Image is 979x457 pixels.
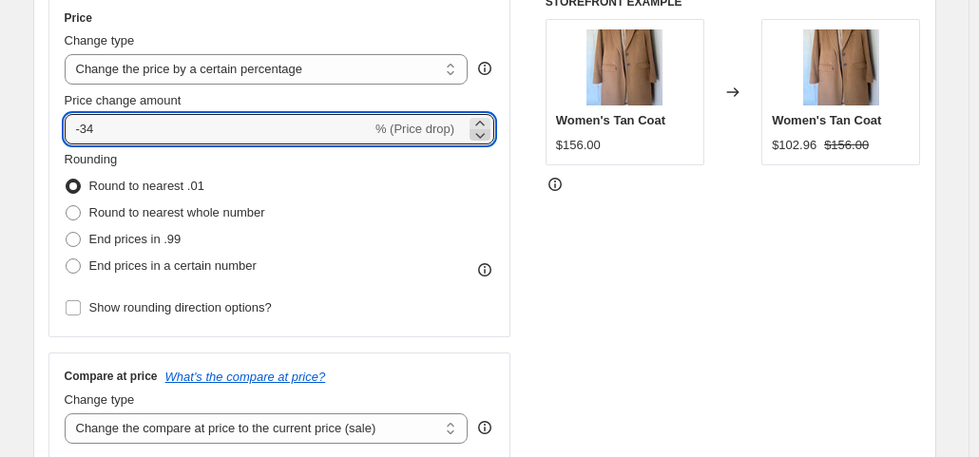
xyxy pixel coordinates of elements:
span: End prices in .99 [89,232,182,246]
span: Change type [65,33,135,48]
strike: $156.00 [824,136,869,155]
span: Rounding [65,152,118,166]
span: Show rounding direction options? [89,300,272,314]
div: help [475,59,494,78]
span: Women's Tan Coat [772,113,881,127]
span: Price change amount [65,93,182,107]
div: help [475,418,494,437]
span: % (Price drop) [375,122,454,136]
img: P0_4_638dc236-b746-466f-8266-4be669d33ee7_80x.jpg [803,29,879,105]
img: P0_4_638dc236-b746-466f-8266-4be669d33ee7_80x.jpg [586,29,662,105]
span: Round to nearest whole number [89,205,265,219]
input: -15 [65,114,372,144]
span: Round to nearest .01 [89,179,204,193]
span: Change type [65,392,135,407]
h3: Compare at price [65,369,158,384]
button: What's the compare at price? [165,370,326,384]
span: End prices in a certain number [89,258,257,273]
div: $156.00 [556,136,601,155]
h3: Price [65,10,92,26]
span: Women's Tan Coat [556,113,665,127]
div: $102.96 [772,136,816,155]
